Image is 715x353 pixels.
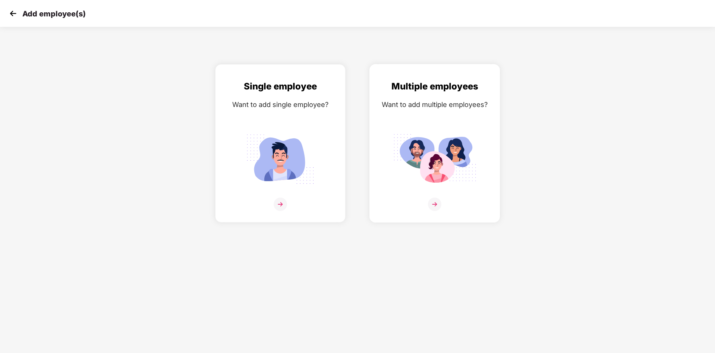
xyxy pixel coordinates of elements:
img: svg+xml;base64,PHN2ZyB4bWxucz0iaHR0cDovL3d3dy53My5vcmcvMjAwMC9zdmciIGlkPSJNdWx0aXBsZV9lbXBsb3llZS... [393,130,476,188]
img: svg+xml;base64,PHN2ZyB4bWxucz0iaHR0cDovL3d3dy53My5vcmcvMjAwMC9zdmciIGlkPSJTaW5nbGVfZW1wbG95ZWUiIH... [239,130,322,188]
img: svg+xml;base64,PHN2ZyB4bWxucz0iaHR0cDovL3d3dy53My5vcmcvMjAwMC9zdmciIHdpZHRoPSIzNiIgaGVpZ2h0PSIzNi... [428,198,441,211]
img: svg+xml;base64,PHN2ZyB4bWxucz0iaHR0cDovL3d3dy53My5vcmcvMjAwMC9zdmciIHdpZHRoPSIzMCIgaGVpZ2h0PSIzMC... [7,8,19,19]
div: Want to add multiple employees? [377,99,492,110]
p: Add employee(s) [22,9,86,18]
img: svg+xml;base64,PHN2ZyB4bWxucz0iaHR0cDovL3d3dy53My5vcmcvMjAwMC9zdmciIHdpZHRoPSIzNiIgaGVpZ2h0PSIzNi... [274,198,287,211]
div: Want to add single employee? [223,99,338,110]
div: Multiple employees [377,79,492,94]
div: Single employee [223,79,338,94]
